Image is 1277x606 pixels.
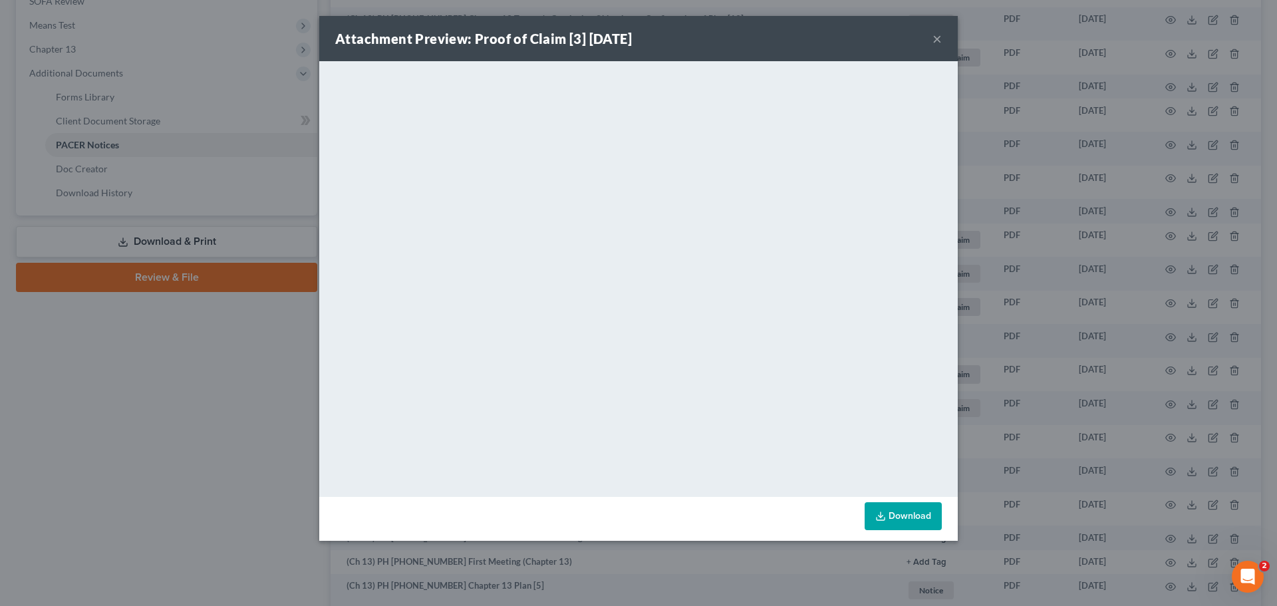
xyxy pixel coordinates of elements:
iframe: Intercom live chat [1232,561,1264,593]
iframe: <object ng-attr-data='[URL][DOMAIN_NAME]' type='application/pdf' width='100%' height='650px'></ob... [319,61,958,494]
strong: Attachment Preview: Proof of Claim [3] [DATE] [335,31,632,47]
a: Download [865,502,942,530]
button: × [932,31,942,47]
span: 2 [1259,561,1270,571]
